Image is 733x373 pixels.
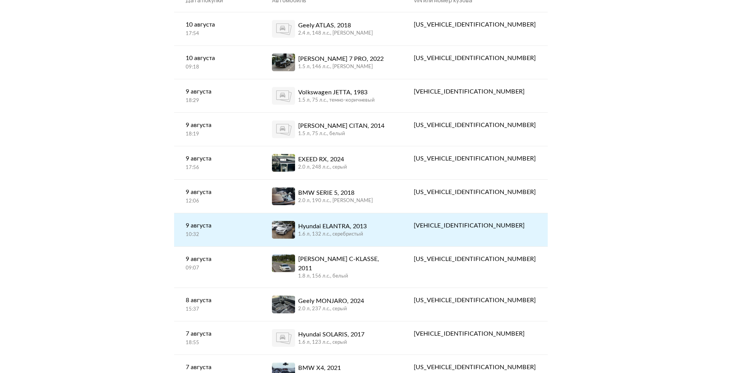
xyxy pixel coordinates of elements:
[186,54,249,63] div: 10 августа
[298,54,384,64] div: [PERSON_NAME] 7 PRO, 2022
[260,146,402,179] a: EXEED RX, 20242.0 л, 248 л.c., серый
[260,213,402,246] a: Hyundai ELANTRA, 20131.6 л, 132 л.c., серебристый
[260,321,402,355] a: Hyundai SOLARIS, 20171.6 л, 123 л.c., серый
[298,330,364,339] div: Hyundai SOLARIS, 2017
[260,180,402,213] a: BMW SERIE 5, 20182.0 л, 190 л.c., [PERSON_NAME]
[298,97,375,104] div: 1.5 л, 75 л.c., темно-коричневый
[298,121,384,130] div: [PERSON_NAME] CITAN, 2014
[402,247,547,271] a: [US_VEHICLE_IDENTIFICATION_NUMBER]
[298,21,373,30] div: Geely ATLAS, 2018
[414,329,536,338] div: [VEHICLE_IDENTIFICATION_NUMBER]
[174,12,261,45] a: 10 августа17:54
[260,288,402,321] a: Geely MONJARO, 20242.0 л, 237 л.c., серый
[298,254,391,273] div: [PERSON_NAME] C-KLASSE, 2011
[298,155,347,164] div: EXEED RX, 2024
[298,222,367,231] div: Hyundai ELANTRA, 2013
[186,198,249,205] div: 12:06
[260,113,402,146] a: [PERSON_NAME] CITAN, 20141.5 л, 75 л.c., белый
[402,113,547,137] a: [US_VEHICLE_IDENTIFICATION_NUMBER]
[186,363,249,372] div: 7 августа
[298,231,367,238] div: 1.6 л, 132 л.c., серебристый
[186,154,249,163] div: 9 августа
[298,30,373,37] div: 2.4 л, 148 л.c., [PERSON_NAME]
[298,296,364,306] div: Geely MONJARO, 2024
[414,187,536,197] div: [US_VEHICLE_IDENTIFICATION_NUMBER]
[414,87,536,96] div: [VEHICLE_IDENTIFICATION_NUMBER]
[298,164,347,171] div: 2.0 л, 248 л.c., серый
[174,46,261,79] a: 10 августа09:18
[260,79,402,112] a: Volkswagen JETTA, 19831.5 л, 75 л.c., темно-коричневый
[186,164,249,171] div: 17:56
[402,321,547,346] a: [VEHICLE_IDENTIFICATION_NUMBER]
[186,97,249,104] div: 18:29
[174,247,261,279] a: 9 августа09:07
[174,321,261,354] a: 7 августа18:55
[414,154,536,163] div: [US_VEHICLE_IDENTIFICATION_NUMBER]
[402,12,547,37] a: [US_VEHICLE_IDENTIFICATION_NUMBER]
[298,197,373,204] div: 2.0 л, 190 л.c., [PERSON_NAME]
[402,79,547,104] a: [VEHICLE_IDENTIFICATION_NUMBER]
[298,188,373,197] div: BMW SERIE 5, 2018
[298,130,384,137] div: 1.5 л, 75 л.c., белый
[298,64,384,70] div: 1.5 л, 146 л.c., [PERSON_NAME]
[414,363,536,372] div: [US_VEHICLE_IDENTIFICATION_NUMBER]
[402,213,547,238] a: [VEHICLE_IDENTIFICATION_NUMBER]
[186,329,249,338] div: 7 августа
[186,87,249,96] div: 9 августа
[186,187,249,197] div: 9 августа
[174,79,261,112] a: 9 августа18:29
[414,20,536,29] div: [US_VEHICLE_IDENTIFICATION_NUMBER]
[402,46,547,70] a: [US_VEHICLE_IDENTIFICATION_NUMBER]
[174,180,261,212] a: 9 августа12:06
[260,247,402,288] a: [PERSON_NAME] C-KLASSE, 20111.8 л, 156 л.c., белый
[414,296,536,305] div: [US_VEHICLE_IDENTIFICATION_NUMBER]
[186,64,249,71] div: 09:18
[260,12,402,45] a: Geely ATLAS, 20182.4 л, 148 л.c., [PERSON_NAME]
[186,131,249,138] div: 18:19
[186,306,249,313] div: 15:37
[186,296,249,305] div: 8 августа
[186,221,249,230] div: 9 августа
[414,120,536,130] div: [US_VEHICLE_IDENTIFICATION_NUMBER]
[174,213,261,246] a: 9 августа10:32
[298,339,364,346] div: 1.6 л, 123 л.c., серый
[402,288,547,313] a: [US_VEHICLE_IDENTIFICATION_NUMBER]
[186,231,249,238] div: 10:32
[414,221,536,230] div: [VEHICLE_IDENTIFICATION_NUMBER]
[402,146,547,171] a: [US_VEHICLE_IDENTIFICATION_NUMBER]
[414,54,536,63] div: [US_VEHICLE_IDENTIFICATION_NUMBER]
[298,88,375,97] div: Volkswagen JETTA, 1983
[174,288,261,321] a: 8 августа15:37
[186,120,249,130] div: 9 августа
[186,30,249,37] div: 17:54
[186,254,249,264] div: 9 августа
[174,113,261,146] a: 9 августа18:19
[186,20,249,29] div: 10 августа
[186,340,249,346] div: 18:55
[186,265,249,272] div: 09:07
[402,180,547,204] a: [US_VEHICLE_IDENTIFICATION_NUMBER]
[260,46,402,79] a: [PERSON_NAME] 7 PRO, 20221.5 л, 146 л.c., [PERSON_NAME]
[174,146,261,179] a: 9 августа17:56
[414,254,536,264] div: [US_VEHICLE_IDENTIFICATION_NUMBER]
[298,363,348,373] div: BMW X4, 2021
[298,273,391,280] div: 1.8 л, 156 л.c., белый
[298,306,364,313] div: 2.0 л, 237 л.c., серый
